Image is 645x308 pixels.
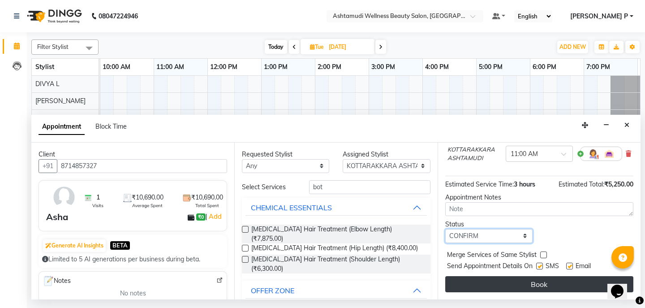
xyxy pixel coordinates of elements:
span: [MEDICAL_DATA] Hair Treatment (Hip Length) (₹8,400.00) [251,243,418,255]
span: Email [576,261,591,273]
a: 2:00 PM [315,61,344,74]
span: SMS [546,261,559,273]
span: ₹10,690.00 [191,193,223,202]
input: 2025-10-07 [326,40,371,54]
div: Limited to 5 AI generations per business during beta. [42,255,224,264]
span: 1 [96,193,100,202]
a: 12:00 PM [208,61,240,74]
input: Search by service name [309,180,430,194]
span: ₹10,690.00 [132,193,163,202]
span: Estimated Service Time: [445,180,514,188]
span: No notes [120,289,146,298]
span: Stylist [35,63,54,71]
span: 3 hours [514,180,535,188]
button: +91 [39,159,57,173]
a: 3:00 PM [369,61,397,74]
span: Notes [43,275,71,287]
div: Client [39,150,227,159]
img: logo [23,4,84,29]
img: Hairdresser.png [588,148,598,159]
span: Estimated Total: [559,180,604,188]
div: Select Services [235,182,302,192]
a: Add [207,211,223,222]
span: Merge Services of Same Stylist [447,250,537,261]
span: Total Spent [195,202,219,209]
div: Assigned Stylist [343,150,430,159]
div: CHEMICAL ESSENTIALS [251,202,332,213]
span: Tue [308,43,326,50]
span: SARIGA R [35,114,65,122]
a: 10:00 AM [100,61,133,74]
img: Interior.png [604,148,615,159]
a: 1:00 PM [262,61,290,74]
a: 11:00 AM [154,61,186,74]
input: Search by Name/Mobile/Email/Code [57,159,227,173]
span: Today [265,40,287,54]
button: CHEMICAL ESSENTIALS [245,200,426,216]
span: ₹0 [196,213,206,221]
span: [PERSON_NAME] [35,97,86,105]
button: ADD NEW [557,41,588,53]
div: OFFER ZONE [251,285,294,296]
span: Average Spent [132,202,163,209]
span: Filter Stylist [37,43,69,50]
span: | [206,211,223,222]
div: Status [445,220,533,229]
span: Appointment [39,119,85,135]
button: Book [445,276,633,292]
span: Visits [92,202,103,209]
button: Close [620,118,633,132]
span: DIVYA L [35,80,60,88]
span: ₹5,250.00 [604,180,633,188]
div: Requested Stylist [242,150,329,159]
a: 7:00 PM [584,61,612,74]
a: 4:00 PM [423,61,451,74]
span: [PERSON_NAME] P [570,12,628,21]
img: avatar [51,184,77,210]
iframe: chat widget [607,272,636,299]
a: 5:00 PM [477,61,505,74]
div: Asha [46,210,68,224]
span: Send Appointment Details On [447,261,533,273]
span: BETA [110,241,130,250]
span: ADD NEW [559,43,586,50]
button: Generate AI Insights [43,239,106,252]
a: 6:00 PM [530,61,559,74]
span: Block Time [95,122,127,130]
b: 08047224946 [99,4,138,29]
button: OFFER ZONE [245,282,426,299]
div: Appointment Notes [445,193,633,202]
span: KOTTARAKKARA ASHTAMUDI [447,145,502,163]
span: [MEDICAL_DATA] Hair Treatment (Elbow Length) (₹7,875.00) [251,225,423,243]
span: [MEDICAL_DATA] Hair Treatment (Shoulder Length) (₹6,300.00) [251,255,423,273]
